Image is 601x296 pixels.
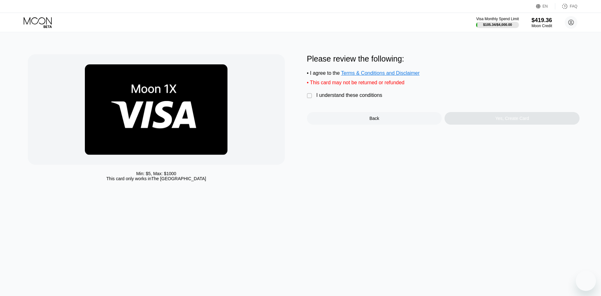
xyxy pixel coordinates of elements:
div: $419.36Moon Credit [532,17,552,28]
div: Visa Monthly Spend Limit [476,17,519,21]
iframe: Button to launch messaging window [576,271,596,291]
div: EN [536,3,555,9]
div: $105.34 / $4,000.00 [483,23,512,27]
span: Terms & Conditions and Disclaimer [341,70,420,76]
div: I understand these conditions [316,92,382,98]
div: This card only works in The [GEOGRAPHIC_DATA] [106,176,206,181]
div: EN [543,4,548,9]
div:  [307,93,313,99]
div: Min: $ 5 , Max: $ 1000 [136,171,176,176]
div: Moon Credit [532,24,552,28]
div: Back [307,112,442,125]
div: FAQ [555,3,577,9]
div: Visa Monthly Spend Limit$105.34/$4,000.00 [476,17,519,28]
div: Back [369,116,379,121]
div: Please review the following: [307,54,580,63]
div: FAQ [570,4,577,9]
div: $419.36 [532,17,552,24]
div: • I agree to the [307,70,580,76]
div: • This card may not be returned or refunded [307,80,580,86]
